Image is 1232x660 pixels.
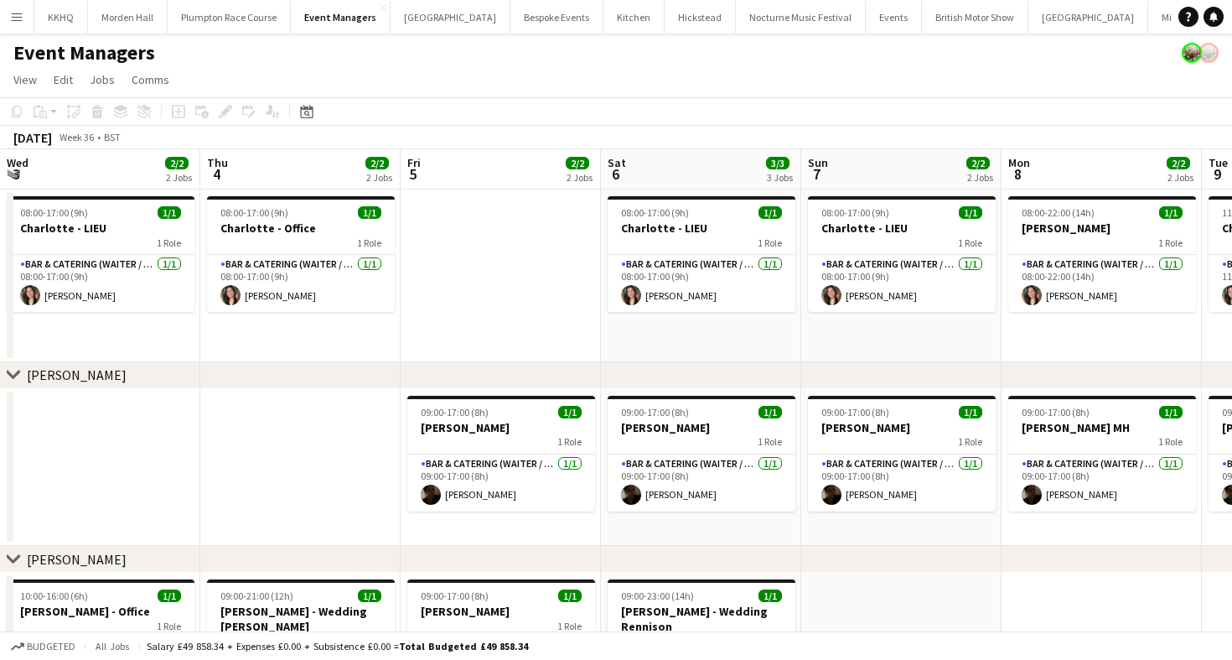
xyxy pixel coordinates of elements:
h3: Charlotte - LIEU [7,221,194,236]
app-job-card: 08:00-17:00 (9h)1/1Charlotte - LIEU1 RoleBar & Catering (Waiter / waitress)1/108:00-17:00 (9h)[PE... [808,196,996,312]
div: [PERSON_NAME] [27,551,127,568]
span: 1/1 [158,590,181,602]
h3: Charlotte - Office [207,221,395,236]
span: Comms [132,72,169,87]
span: 1 Role [958,435,982,448]
div: 2 Jobs [567,171,593,184]
span: Tue [1209,155,1228,170]
div: 2 Jobs [967,171,993,184]
span: Sun [808,155,828,170]
button: British Motor Show [922,1,1028,34]
span: Edit [54,72,73,87]
app-card-role: Bar & Catering (Waiter / waitress)1/108:00-17:00 (9h)[PERSON_NAME] [608,255,795,312]
div: 2 Jobs [366,171,392,184]
app-job-card: 08:00-17:00 (9h)1/1Charlotte - Office1 RoleBar & Catering (Waiter / waitress)1/108:00-17:00 (9h)[... [207,196,395,312]
div: 2 Jobs [1167,171,1193,184]
app-job-card: 08:00-22:00 (14h)1/1[PERSON_NAME]1 RoleBar & Catering (Waiter / waitress)1/108:00-22:00 (14h)[PER... [1008,196,1196,312]
a: Jobs [83,69,122,91]
h3: [PERSON_NAME] [1008,221,1196,236]
app-card-role: Bar & Catering (Waiter / waitress)1/108:00-17:00 (9h)[PERSON_NAME] [7,255,194,312]
span: Total Budgeted £49 858.34 [399,640,528,652]
span: View [13,72,37,87]
span: 09:00-17:00 (8h) [421,590,489,602]
span: 1 Role [157,620,181,632]
span: 08:00-17:00 (9h) [20,206,88,219]
div: [DATE] [13,129,52,146]
span: 1 Role [758,236,782,249]
span: 8 [1006,164,1030,184]
span: Thu [207,155,228,170]
h3: [PERSON_NAME] - Wedding [PERSON_NAME] [207,604,395,634]
span: 1 Role [958,236,982,249]
span: 1/1 [1159,206,1183,219]
a: Edit [47,69,80,91]
button: Events [866,1,922,34]
span: 10:00-16:00 (6h) [20,590,88,602]
span: 1 Role [157,236,181,249]
app-user-avatar: Staffing Manager [1182,43,1202,63]
app-card-role: Bar & Catering (Waiter / waitress)1/108:00-17:00 (9h)[PERSON_NAME] [808,255,996,312]
span: Week 36 [55,131,97,143]
app-card-role: Bar & Catering (Waiter / waitress)1/108:00-22:00 (14h)[PERSON_NAME] [1008,255,1196,312]
app-card-role: Bar & Catering (Waiter / waitress)1/109:00-17:00 (8h)[PERSON_NAME] [407,455,595,512]
span: 1 Role [557,435,582,448]
span: Fri [407,155,421,170]
span: 9 [1206,164,1228,184]
app-job-card: 09:00-17:00 (8h)1/1[PERSON_NAME]1 RoleBar & Catering (Waiter / waitress)1/109:00-17:00 (8h)[PERSO... [407,396,595,512]
app-job-card: 08:00-17:00 (9h)1/1Charlotte - LIEU1 RoleBar & Catering (Waiter / waitress)1/108:00-17:00 (9h)[PE... [7,196,194,312]
button: Bespoke Events [510,1,603,34]
app-job-card: 09:00-17:00 (8h)1/1[PERSON_NAME]1 RoleBar & Catering (Waiter / waitress)1/109:00-17:00 (8h)[PERSO... [608,396,795,512]
span: 1/1 [558,406,582,418]
span: 3 [4,164,28,184]
span: 1/1 [158,206,181,219]
button: Event Managers [291,1,391,34]
span: Mon [1008,155,1030,170]
a: View [7,69,44,91]
h1: Event Managers [13,40,155,65]
button: Hickstead [665,1,736,34]
span: Sat [608,155,626,170]
app-job-card: 09:00-17:00 (8h)1/1[PERSON_NAME]1 RoleBar & Catering (Waiter / waitress)1/109:00-17:00 (8h)[PERSO... [808,396,996,512]
h3: [PERSON_NAME] [407,604,595,619]
span: 2/2 [1167,157,1190,169]
span: 1 Role [357,236,381,249]
span: 1/1 [358,206,381,219]
span: 09:00-17:00 (8h) [1022,406,1090,418]
div: 3 Jobs [767,171,793,184]
span: 09:00-23:00 (14h) [621,590,694,602]
span: 2/2 [566,157,589,169]
app-card-role: Bar & Catering (Waiter / waitress)1/109:00-17:00 (8h)[PERSON_NAME] [1008,455,1196,512]
span: 08:00-22:00 (14h) [1022,206,1095,219]
app-card-role: Bar & Catering (Waiter / waitress)1/109:00-17:00 (8h)[PERSON_NAME] [808,455,996,512]
button: Nocturne Music Festival [736,1,866,34]
span: 2/2 [365,157,389,169]
span: 4 [204,164,228,184]
app-user-avatar: Staffing Manager [1198,43,1219,63]
h3: [PERSON_NAME] - Office [7,604,194,619]
app-job-card: 09:00-17:00 (8h)1/1[PERSON_NAME] MH1 RoleBar & Catering (Waiter / waitress)1/109:00-17:00 (8h)[PE... [1008,396,1196,512]
button: Budgeted [8,637,78,656]
span: 1 Role [557,620,582,632]
span: 09:00-17:00 (8h) [621,406,689,418]
span: 7 [805,164,828,184]
h3: [PERSON_NAME] - Wedding Rennison [608,604,795,634]
span: 08:00-17:00 (9h) [220,206,288,219]
div: 2 Jobs [166,171,192,184]
button: KKHQ [34,1,88,34]
span: 09:00-21:00 (12h) [220,590,293,602]
span: 6 [605,164,626,184]
button: [GEOGRAPHIC_DATA] [391,1,510,34]
button: Kitchen [603,1,665,34]
span: 2/2 [165,157,189,169]
h3: [PERSON_NAME] [608,420,795,435]
button: Plumpton Race Course [168,1,291,34]
span: 1/1 [558,590,582,602]
app-job-card: 08:00-17:00 (9h)1/1Charlotte - LIEU1 RoleBar & Catering (Waiter / waitress)1/108:00-17:00 (9h)[PE... [608,196,795,312]
span: Budgeted [27,641,75,652]
span: 1 Role [1158,435,1183,448]
span: 09:00-17:00 (8h) [821,406,889,418]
